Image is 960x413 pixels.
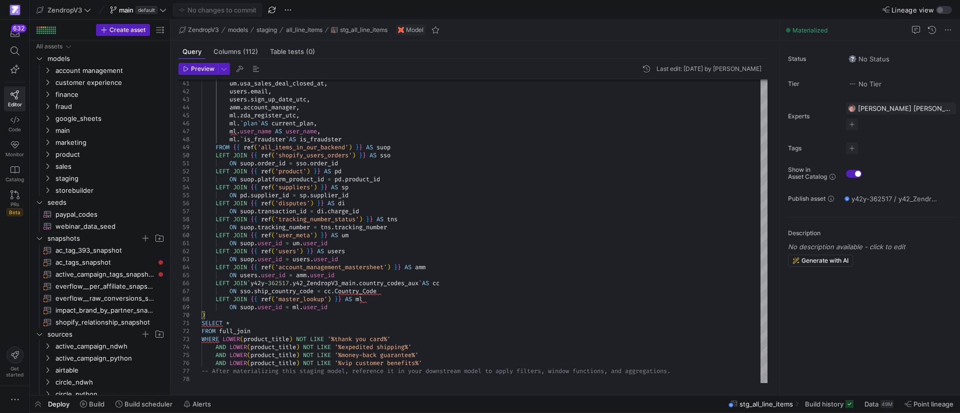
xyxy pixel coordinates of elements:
[296,103,299,111] span: ,
[188,26,219,33] span: ZendropV3
[359,215,362,223] span: )
[355,143,359,151] span: }
[111,396,177,413] button: Build scheduler
[275,167,306,175] span: 'product'
[289,135,296,143] span: AS
[233,183,247,191] span: JOIN
[34,124,166,136] div: Press SPACE to select this row.
[331,183,338,191] span: AS
[240,103,243,111] span: .
[178,143,189,151] div: 49
[254,24,279,36] button: staging
[34,64,166,76] div: Press SPACE to select this row.
[229,159,236,167] span: ON
[178,119,189,127] div: 46
[286,26,322,33] span: all_line_items
[292,191,296,199] span: =
[178,63,218,75] button: Preview
[55,341,164,352] span: active_campaign_ndwh
[250,95,306,103] span: sign_up_date_utc
[55,221,154,232] span: webinar_data_seed​​​​​​
[178,95,189,103] div: 43
[229,135,236,143] span: ml
[34,112,166,124] div: Press SPACE to select this row.
[317,207,324,215] span: di
[348,143,352,151] span: )
[178,175,189,183] div: 53
[229,103,240,111] span: amm
[178,87,189,95] div: 42
[178,127,189,135] div: 47
[275,215,359,223] span: 'tracking_number_status'
[313,119,317,127] span: ,
[240,135,243,143] span: `
[229,95,247,103] span: users
[55,65,164,76] span: account management
[55,257,154,268] span: ac_tags_snapshot​​​​​​​
[34,280,166,292] a: everflow__per_affiliate_snapshot​​​​​​​
[243,135,285,143] span: is_fraudster
[55,149,164,160] span: product
[47,233,140,244] span: snapshots
[236,143,240,151] span: {
[55,161,164,172] span: sales
[215,183,229,191] span: LEFT
[233,143,236,151] span: {
[55,125,164,136] span: main
[233,199,247,207] span: JOIN
[858,104,952,112] span: [PERSON_NAME] [PERSON_NAME] [PERSON_NAME]
[317,199,320,207] span: }
[247,191,250,199] span: .
[656,65,761,72] div: Last edit: [DATE] by [PERSON_NAME]
[334,175,341,183] span: pd
[243,143,254,151] span: ref
[240,207,254,215] span: suop
[788,195,825,202] span: Publish asset
[47,53,164,64] span: models
[860,396,898,413] button: Data49M
[788,113,838,120] span: Experts
[34,256,166,268] a: ac_tags_snapshot​​​​​​​
[178,111,189,119] div: 45
[317,167,320,175] span: }
[240,191,247,199] span: pd
[55,269,154,280] span: active_campaign_tags_snapshot​​​​​​​
[275,151,352,159] span: 'shopify_users_orders'
[34,244,166,256] a: ac_tag_393_snapshot​​​​​​​
[10,5,20,15] img: https://storage.googleapis.com/y42-prod-data-exchange/images/qZXOSqkTtPuVcXVzF40oUlM07HVTwZXfPK0U...
[261,215,271,223] span: ref
[233,215,247,223] span: JOIN
[846,77,884,90] button: No tierNo Tier
[254,183,257,191] span: {
[306,167,310,175] span: )
[55,389,164,400] span: circle_python
[55,293,154,304] span: everflow__raw_conversions_snapshot​​​​​​​
[243,48,258,55] span: (112)
[47,6,82,14] span: ZendropV3
[8,126,21,132] span: Code
[109,26,145,33] span: Create asset
[285,127,317,135] span: user_name
[8,101,22,107] span: Editor
[179,396,215,413] button: Alerts
[380,151,390,159] span: sso
[236,135,240,143] span: .
[55,365,164,376] span: airtable
[359,143,362,151] span: }
[229,87,247,95] span: users
[34,40,166,52] div: Press SPACE to select this row.
[327,199,334,207] span: AS
[250,151,254,159] span: {
[107,3,169,16] button: maindefault
[805,400,843,408] span: Build history
[257,119,261,127] span: `
[34,76,166,88] div: Press SPACE to select this row.
[271,215,275,223] span: (
[310,207,313,215] span: =
[229,223,236,231] span: ON
[250,191,289,199] span: supplier_id
[89,400,104,408] span: Build
[800,396,858,413] button: Build history
[215,199,229,207] span: LEFT
[229,207,236,215] span: ON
